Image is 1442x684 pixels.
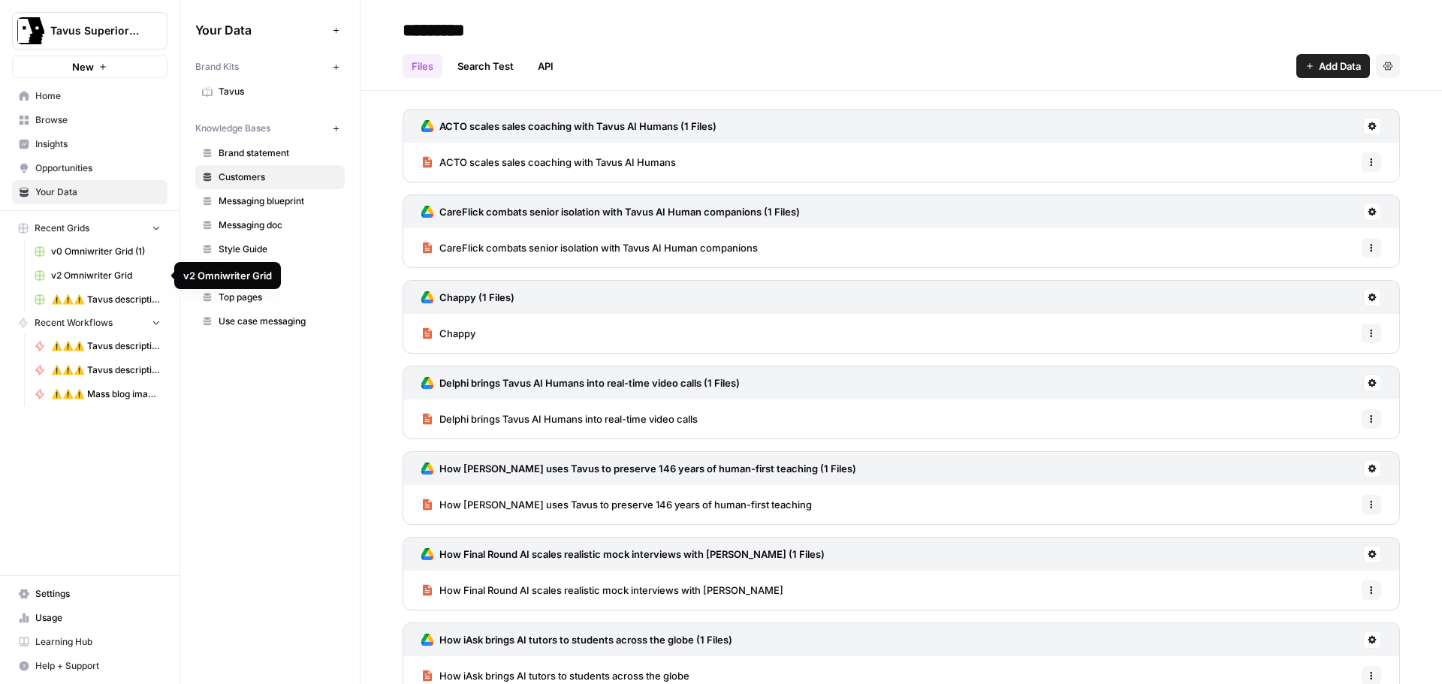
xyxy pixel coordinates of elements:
span: Brand statement [219,146,338,160]
span: Recent Workflows [35,316,113,330]
h3: Delphi brings Tavus AI Humans into real-time video calls (1 Files) [439,375,740,390]
a: How Final Round AI scales realistic mock interviews with [PERSON_NAME] (1 Files) [421,538,825,571]
a: Learning Hub [12,630,167,654]
a: Messaging blueprint [195,189,345,213]
a: Brand statement [195,141,345,165]
a: Home [12,84,167,108]
span: Knowledge Bases [195,122,270,135]
a: CareFlick combats senior isolation with Tavus AI Human companions (1 Files) [421,195,800,228]
span: Style Guide [219,243,338,256]
span: Insights [35,137,161,151]
a: Style Guide [195,237,345,261]
h3: Chappy (1 Files) [439,290,514,305]
a: Settings [12,582,167,606]
span: Tavus [219,85,338,98]
a: ⚠️⚠️⚠️ Mass blog image updater [28,382,167,406]
span: ⚠️⚠️⚠️ Tavus description updater WIP [51,339,161,353]
a: API [529,54,563,78]
a: Tavus [195,80,345,104]
a: How Final Round AI scales realistic mock interviews with [PERSON_NAME] [421,571,783,610]
a: Opportunities [12,156,167,180]
span: Settings [35,587,161,601]
span: ⚠️⚠️⚠️ Tavus description updater (ACTIVE) Grid [51,293,161,306]
span: Browse [35,113,161,127]
h3: ACTO scales sales coaching with Tavus AI Humans (1 Files) [439,119,716,134]
a: Chappy [421,314,475,353]
span: Chappy [439,326,475,341]
a: Delphi brings Tavus AI Humans into real-time video calls [421,399,698,438]
a: How [PERSON_NAME] uses Tavus to preserve 146 years of human-first teaching [421,485,812,524]
h3: How iAsk brings AI tutors to students across the globe (1 Files) [439,632,732,647]
span: Your Data [195,21,327,39]
h3: How Final Round AI scales realistic mock interviews with [PERSON_NAME] (1 Files) [439,547,825,562]
a: Top pages [195,285,345,309]
a: CareFlick combats senior isolation with Tavus AI Human companions [421,228,758,267]
span: Learning Hub [35,635,161,649]
span: How iAsk brings AI tutors to students across the globe [439,668,689,683]
button: Help + Support [12,654,167,678]
span: How [PERSON_NAME] uses Tavus to preserve 146 years of human-first teaching [439,497,812,512]
span: Tavus Superiority [50,23,141,38]
button: New [12,56,167,78]
button: Recent Grids [12,217,167,240]
a: Chappy (1 Files) [421,281,514,314]
a: Delphi brings Tavus AI Humans into real-time video calls (1 Files) [421,366,740,399]
span: Brand Kits [195,60,239,74]
a: v2 Omniwriter Grid [28,264,167,288]
a: Your Data [12,180,167,204]
h3: How [PERSON_NAME] uses Tavus to preserve 146 years of human-first teaching (1 Files) [439,461,856,476]
button: Add Data [1296,54,1370,78]
a: ACTO scales sales coaching with Tavus AI Humans [421,143,676,182]
span: Messaging doc [219,218,338,232]
span: Home [35,89,161,103]
span: v2 Omniwriter Grid [51,269,161,282]
div: v2 Omniwriter Grid [183,268,272,283]
a: Insights [12,132,167,156]
span: Usage [35,611,161,625]
a: ⚠️⚠️⚠️ Tavus description updater (ACTIVE) Grid [28,288,167,312]
span: CareFlick combats senior isolation with Tavus AI Human companions [439,240,758,255]
a: How [PERSON_NAME] uses Tavus to preserve 146 years of human-first teaching (1 Files) [421,452,856,485]
span: Use case messaging [219,315,338,328]
a: Messaging doc [195,213,345,237]
span: Top pages [219,291,338,304]
button: Workspace: Tavus Superiority [12,12,167,50]
a: ACTO scales sales coaching with Tavus AI Humans (1 Files) [421,110,716,143]
h3: CareFlick combats senior isolation with Tavus AI Human companions (1 Files) [439,204,800,219]
a: Usage [12,606,167,630]
span: New [72,59,94,74]
span: Help + Support [35,659,161,673]
span: Add Data [1319,59,1361,74]
span: How Final Round AI scales realistic mock interviews with [PERSON_NAME] [439,583,783,598]
span: v0 Omniwriter Grid (1) [51,245,161,258]
a: ⚠️⚠️⚠️ Tavus description updater WIP [28,334,167,358]
span: Opportunities [35,161,161,175]
a: Files [403,54,442,78]
a: Use case messaging [195,309,345,333]
a: Browse [12,108,167,132]
span: Recent Grids [35,221,89,235]
span: Customers [219,170,338,184]
a: Customers [195,165,345,189]
a: ⚠️⚠️⚠️ Tavus description updater (ACTIVE) [28,358,167,382]
img: Tavus Superiority Logo [17,17,44,44]
a: v0 Omniwriter Grid (1) [28,240,167,264]
span: ⚠️⚠️⚠️ Mass blog image updater [51,387,161,401]
span: ACTO scales sales coaching with Tavus AI Humans [439,155,676,170]
a: How iAsk brings AI tutors to students across the globe (1 Files) [421,623,732,656]
a: Search Test [448,54,523,78]
button: Recent Workflows [12,312,167,334]
span: ⚠️⚠️⚠️ Tavus description updater (ACTIVE) [51,363,161,377]
span: Delphi brings Tavus AI Humans into real-time video calls [439,411,698,426]
a: Tavus Docs [195,261,345,285]
span: Messaging blueprint [219,194,338,208]
span: Your Data [35,185,161,199]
